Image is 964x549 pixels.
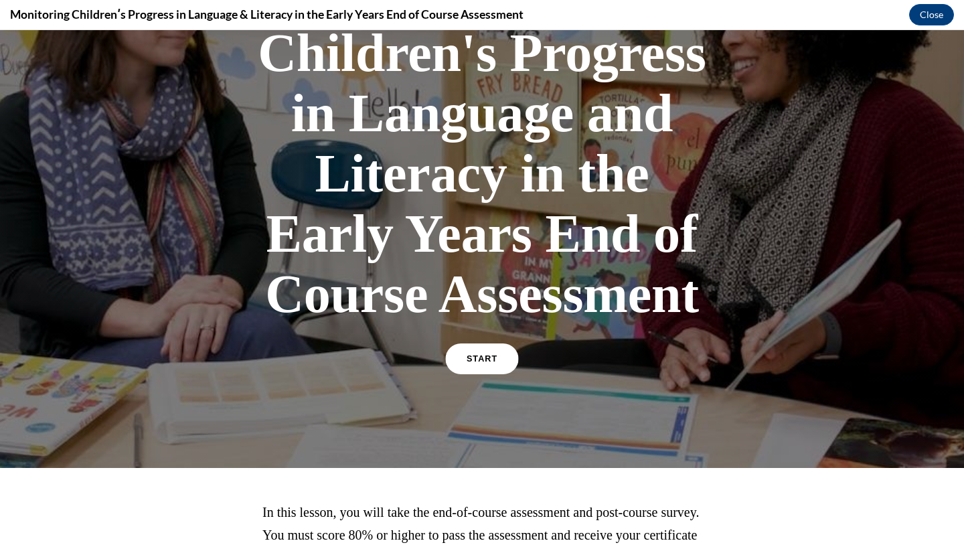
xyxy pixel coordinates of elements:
span: START [467,324,497,334]
span: In this lesson, you will take the end-of-course assessment and post-course survey. You must score... [262,475,699,535]
button: Close [909,4,954,25]
a: START [445,313,518,344]
h4: Monitoring Childrenʹs Progress in Language & Literacy in the Early Years End of Course Assessment [10,6,524,23]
